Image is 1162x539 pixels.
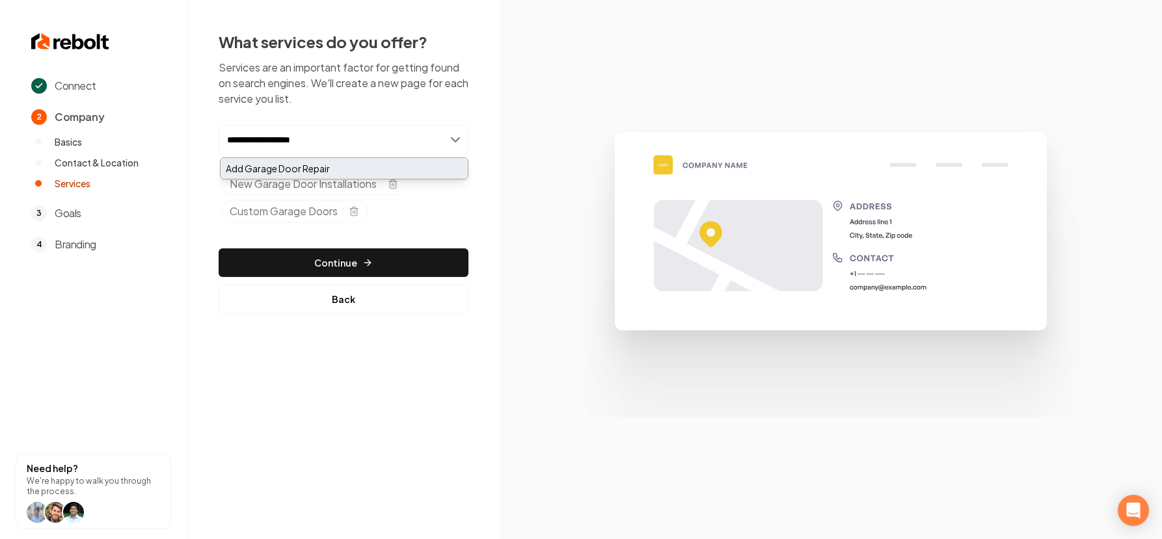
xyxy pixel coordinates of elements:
[55,177,90,190] span: Services
[55,109,104,125] span: Company
[27,502,47,523] img: help icon Will
[219,31,468,52] h2: What services do you offer?
[45,502,66,523] img: help icon Will
[221,173,468,228] ul: Selected tags
[27,476,160,497] p: We're happy to walk you through the process.
[219,285,468,313] button: Back
[31,31,109,52] img: Rebolt Logo
[55,237,96,252] span: Branding
[219,248,468,277] button: Continue
[221,158,468,179] div: Add Garage Door Repair
[63,502,84,523] img: help icon arwin
[555,122,1107,417] img: Google Business Profile
[31,237,47,252] span: 4
[27,462,78,474] strong: Need help?
[55,78,96,94] span: Connect
[31,205,47,221] span: 3
[31,109,47,125] span: 2
[55,135,82,148] span: Basics
[1118,495,1149,526] div: Open Intercom Messenger
[230,204,338,219] span: Custom Garage Doors
[230,176,377,192] span: New Garage Door Installations
[16,454,171,529] button: Need help?We're happy to walk you through the process.help icon Willhelp icon Willhelp icon arwin
[219,60,468,107] p: Services are an important factor for getting found on search engines. We'll create a new page for...
[55,156,139,169] span: Contact & Location
[55,205,81,221] span: Goals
